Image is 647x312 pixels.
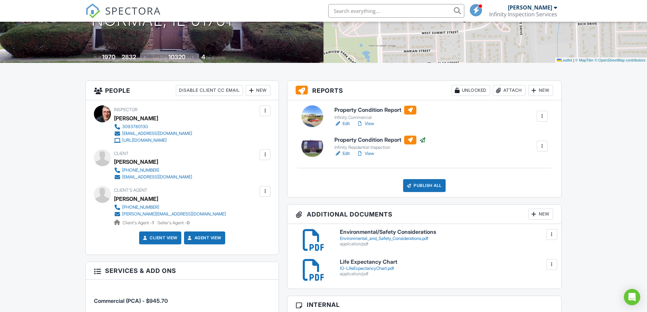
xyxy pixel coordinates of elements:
[122,138,167,143] div: [URL][DOMAIN_NAME]
[334,136,426,151] a: Property Condition Report Infinity Residential Inspection
[94,285,270,310] li: Service: Commercial (PCA)
[85,9,161,23] a: SPECTORA
[114,188,147,193] span: Client's Agent
[122,211,226,217] div: [PERSON_NAME][EMAIL_ADDRESS][DOMAIN_NAME]
[153,55,167,60] span: Lot Size
[287,81,561,100] h3: Reports
[114,130,192,137] a: [EMAIL_ADDRESS][DOMAIN_NAME]
[122,124,148,129] div: 3093780130
[168,53,185,60] div: 10320
[114,167,192,174] a: [PHONE_NUMBER]
[557,58,572,62] a: Leaflet
[114,157,158,167] div: [PERSON_NAME]
[334,106,416,115] h6: Property Condition Report
[340,266,553,271] div: IO-LifeExpectancyChart.pdf
[340,259,553,276] a: Life Expectancy Chart IO-LifeExpectancyChart.pdf application/pdf
[152,220,154,225] strong: 1
[114,211,226,218] a: [PERSON_NAME][EMAIL_ADDRESS][DOMAIN_NAME]
[186,235,221,241] a: Agent View
[340,271,553,277] div: application/pdf
[356,150,374,157] a: View
[334,136,426,144] h6: Property Condition Report
[114,107,137,112] span: Inspector
[122,220,155,225] span: Client's Agent -
[334,145,426,150] div: Infinity Residential Inspection
[114,174,192,180] a: [EMAIL_ADDRESS][DOMAIN_NAME]
[201,53,205,60] div: 4
[493,85,526,96] div: Attach
[114,137,192,144] a: [URL][DOMAIN_NAME]
[114,113,158,123] div: [PERSON_NAME]
[137,55,147,60] span: sq. ft.
[528,85,553,96] div: New
[624,289,640,305] div: Open Intercom Messenger
[122,53,136,60] div: 2832
[340,229,553,246] a: Environmental/Safety Considerations Environmental_and_Safety_Considerations.pdf application/pdf
[114,151,129,156] span: Client
[340,229,553,235] h6: Environmental/Safety Considerations
[356,120,374,127] a: View
[114,123,192,130] a: 3093780130
[328,4,464,18] input: Search everything...
[122,168,159,173] div: [PHONE_NUMBER]
[340,259,553,265] h6: Life Expectancy Chart
[122,131,192,136] div: [EMAIL_ADDRESS][DOMAIN_NAME]
[528,209,553,220] div: New
[114,204,226,211] a: [PHONE_NUMBER]
[176,85,243,96] div: Disable Client CC Email
[186,55,195,60] span: sq.ft.
[575,58,594,62] a: © MapTiler
[595,58,645,62] a: © OpenStreetMap contributors
[334,120,350,127] a: Edit
[508,4,552,11] div: [PERSON_NAME]
[122,174,192,180] div: [EMAIL_ADDRESS][DOMAIN_NAME]
[246,85,270,96] div: New
[451,85,490,96] div: Unlocked
[334,150,350,157] a: Edit
[334,106,416,121] a: Property Condition Report Infinity Commercial
[340,236,553,241] div: Environmental_and_Safety_Considerations.pdf
[142,235,178,241] a: Client View
[340,241,553,247] div: application/pdf
[94,55,101,60] span: Built
[94,297,168,304] span: Commercial (PCA) - $945.70
[187,220,189,225] strong: 0
[157,220,189,225] span: Seller's Agent -
[334,115,416,120] div: Infinity Commercial
[122,205,159,210] div: [PHONE_NUMBER]
[86,262,279,280] h3: Services & Add ons
[489,11,557,18] div: Infinity Inspection Services
[105,3,161,18] span: SPECTORA
[114,194,158,204] a: [PERSON_NAME]
[573,58,574,62] span: |
[287,205,561,224] h3: Additional Documents
[403,179,446,192] div: Publish All
[86,81,279,100] h3: People
[206,55,225,60] span: bedrooms
[85,3,100,18] img: The Best Home Inspection Software - Spectora
[102,53,115,60] div: 1970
